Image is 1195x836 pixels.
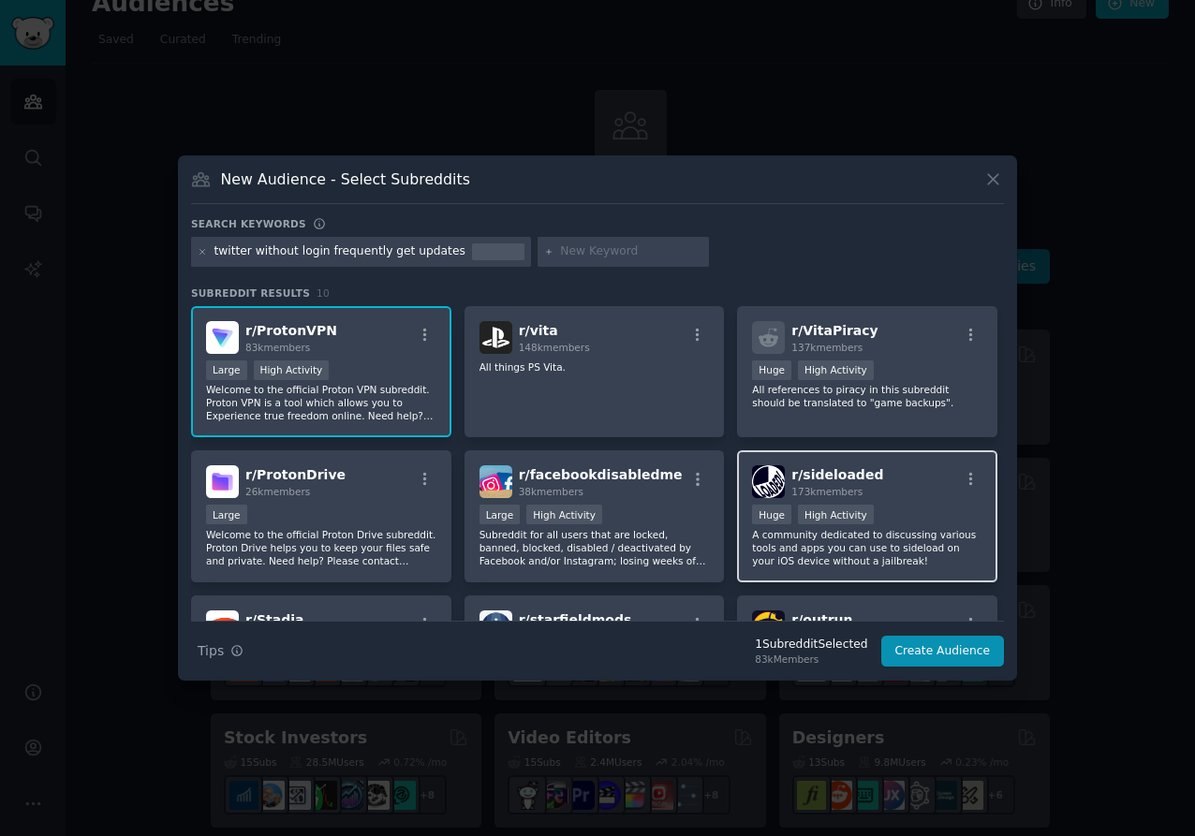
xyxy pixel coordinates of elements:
[479,610,512,643] img: starfieldmods
[519,612,632,627] span: r/ starfieldmods
[560,243,702,260] input: New Keyword
[798,505,874,524] div: High Activity
[791,342,863,353] span: 137k members
[526,505,602,524] div: High Activity
[519,323,558,338] span: r/ vita
[245,323,337,338] span: r/ ProtonVPN
[191,286,310,300] span: Subreddit Results
[206,321,239,354] img: ProtonVPN
[479,360,710,374] p: All things PS Vita.
[479,528,710,567] p: Subreddit for all users that are locked, banned, blocked, disabled / deactivated by Facebook and/...
[798,360,874,380] div: High Activity
[791,486,863,497] span: 173k members
[191,635,250,667] button: Tips
[206,610,239,643] img: Stadia
[206,528,436,567] p: Welcome to the official Proton Drive subreddit. Proton Drive helps you to keep your files safe an...
[206,383,436,422] p: Welcome to the official Proton VPN subreddit. Proton VPN is a tool which allows you to Experience...
[245,612,304,627] span: r/ Stadia
[755,637,867,653] div: 1 Subreddit Selected
[221,169,470,189] h3: New Audience - Select Subreddits
[245,486,310,497] span: 26k members
[519,467,683,482] span: r/ facebookdisabledme
[755,653,867,666] div: 83k Members
[752,383,982,409] p: All references to piracy in this subreddit should be translated to "game backups".
[254,360,330,380] div: High Activity
[479,465,512,498] img: facebookdisabledme
[479,321,512,354] img: vita
[245,467,346,482] span: r/ ProtonDrive
[752,465,785,498] img: sideloaded
[206,505,247,524] div: Large
[752,505,791,524] div: Huge
[881,636,1005,667] button: Create Audience
[791,467,883,482] span: r/ sideloaded
[791,612,852,627] span: r/ outrun
[206,465,239,498] img: ProtonDrive
[317,287,330,299] span: 10
[752,528,982,567] p: A community dedicated to discussing various tools and apps you can use to sideload on your iOS de...
[519,342,590,353] span: 148k members
[519,486,583,497] span: 38k members
[479,505,521,524] div: Large
[791,323,878,338] span: r/ VitaPiracy
[214,243,465,260] div: twitter without login frequently get updates
[206,360,247,380] div: Large
[191,217,306,230] h3: Search keywords
[752,610,785,643] img: outrun
[198,641,224,661] span: Tips
[752,360,791,380] div: Huge
[245,342,310,353] span: 83k members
